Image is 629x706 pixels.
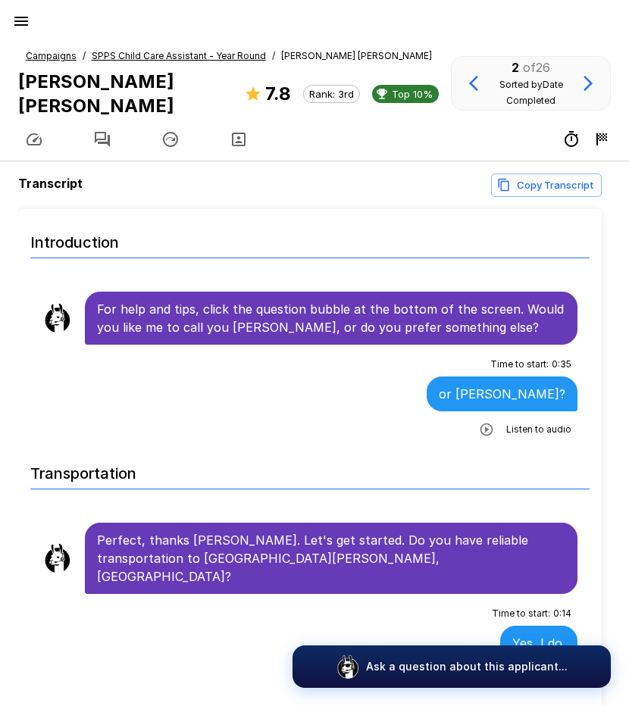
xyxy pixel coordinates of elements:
[42,543,73,573] img: llama_clean.png
[490,357,549,372] span: Time to start :
[512,60,519,75] b: 2
[281,48,432,64] span: [PERSON_NAME] [PERSON_NAME]
[553,606,571,621] span: 0 : 14
[97,531,565,586] p: Perfect, thanks [PERSON_NAME]. Let's get started. Do you have reliable transportation to [GEOGRAP...
[30,218,590,258] h6: Introduction
[439,385,565,403] p: or [PERSON_NAME]?
[92,50,266,61] u: SPPS Child Care Assistant - Year Round
[506,422,571,437] span: Listen to audio
[336,654,360,679] img: logo_glasses@2x.png
[304,88,359,100] span: Rank: 3rd
[97,300,565,336] p: For help and tips, click the question bubble at the bottom of the screen. Would you like me to ca...
[30,449,590,489] h6: Transportation
[386,88,439,100] span: Top 10%
[18,176,83,191] b: Transcript
[293,645,611,688] button: Ask a question about this applicant...
[552,357,571,372] span: 0 : 35
[83,48,86,64] span: /
[491,173,602,197] button: Copy transcript
[42,303,73,333] img: llama_clean.png
[18,70,174,117] b: [PERSON_NAME] [PERSON_NAME]
[499,79,563,106] span: Sorted by Date Completed
[272,48,275,64] span: /
[523,60,550,75] span: of 26
[265,83,291,105] b: 7.8
[593,130,611,148] div: 8/21 6:02 PM
[562,130,580,148] div: 7m 58s
[366,659,568,674] p: Ask a question about this applicant...
[512,634,565,652] p: Yes, I do.
[26,50,77,61] u: Campaigns
[492,606,550,621] span: Time to start :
